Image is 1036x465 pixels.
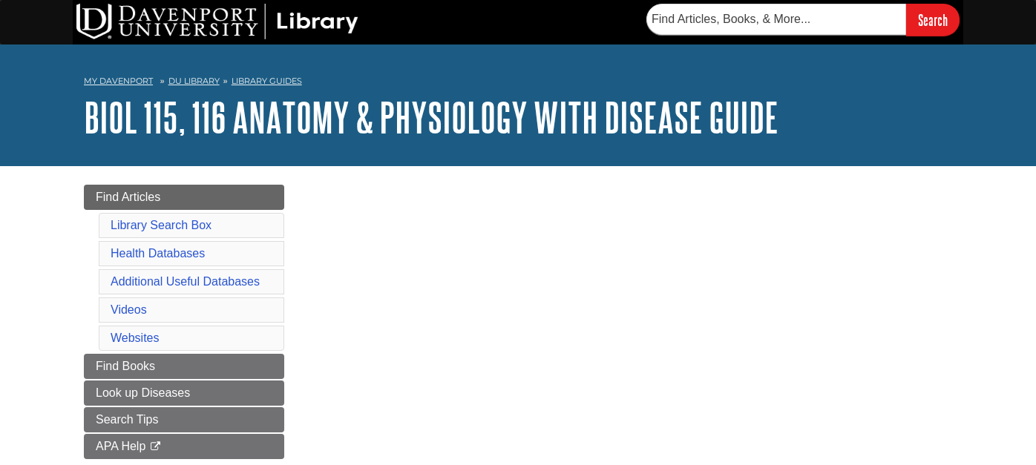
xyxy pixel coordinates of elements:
a: Websites [111,332,160,344]
span: Search Tips [96,413,158,426]
img: DU Library [76,4,358,39]
form: Searches DU Library's articles, books, and more [646,4,960,36]
a: Library Search Box [111,219,212,231]
i: This link opens in a new window [149,442,162,452]
span: APA Help [96,440,145,452]
a: DU Library [168,76,220,86]
a: Look up Diseases [84,380,284,406]
a: APA Help [84,434,284,459]
a: Videos [111,303,147,316]
a: My Davenport [84,75,153,88]
span: Find Books [96,360,155,372]
a: Additional Useful Databases [111,275,260,288]
input: Search [906,4,960,36]
a: Find Articles [84,185,284,210]
a: BIOL 115, 116 Anatomy & Physiology with Disease Guide [84,94,778,140]
span: Find Articles [96,191,160,203]
input: Find Articles, Books, & More... [646,4,906,35]
a: Library Guides [232,76,302,86]
a: Search Tips [84,407,284,432]
nav: breadcrumb [84,71,952,95]
a: Health Databases [111,247,205,260]
a: Find Books [84,354,284,379]
span: Look up Diseases [96,386,190,399]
